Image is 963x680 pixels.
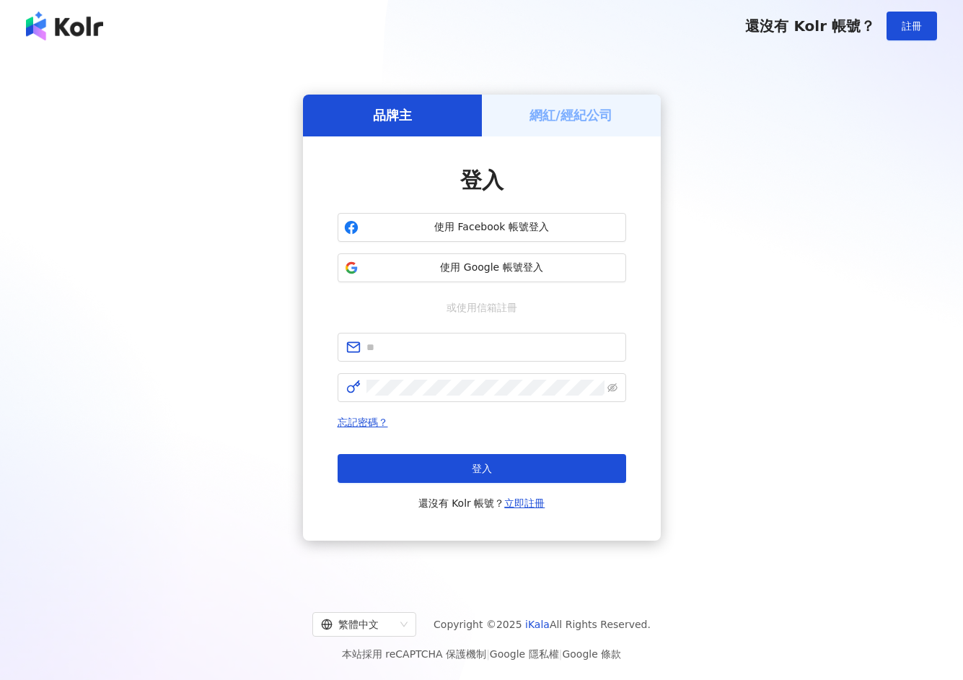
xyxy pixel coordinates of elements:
a: Google 隱私權 [490,648,559,660]
button: 使用 Facebook 帳號登入 [338,213,626,242]
button: 註冊 [887,12,937,40]
span: 使用 Google 帳號登入 [364,261,620,275]
span: 還沒有 Kolr 帳號？ [745,17,875,35]
span: 或使用信箱註冊 [436,300,527,315]
div: 繁體中文 [321,613,395,636]
span: 使用 Facebook 帳號登入 [364,220,620,235]
h5: 品牌主 [373,106,412,124]
a: iKala [525,619,550,630]
span: | [486,648,490,660]
button: 登入 [338,454,626,483]
span: | [559,648,563,660]
span: Copyright © 2025 All Rights Reserved. [434,616,651,633]
img: logo [26,12,103,40]
span: 登入 [460,167,504,193]
a: 立即註冊 [504,497,545,509]
h5: 網紅/經紀公司 [529,106,612,124]
span: eye-invisible [607,383,617,393]
button: 使用 Google 帳號登入 [338,253,626,282]
span: 註冊 [902,20,922,32]
span: 本站採用 reCAPTCHA 保護機制 [342,645,621,663]
span: 還沒有 Kolr 帳號？ [418,494,545,512]
a: 忘記密碼？ [338,417,388,428]
a: Google 條款 [562,648,621,660]
span: 登入 [472,463,492,474]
